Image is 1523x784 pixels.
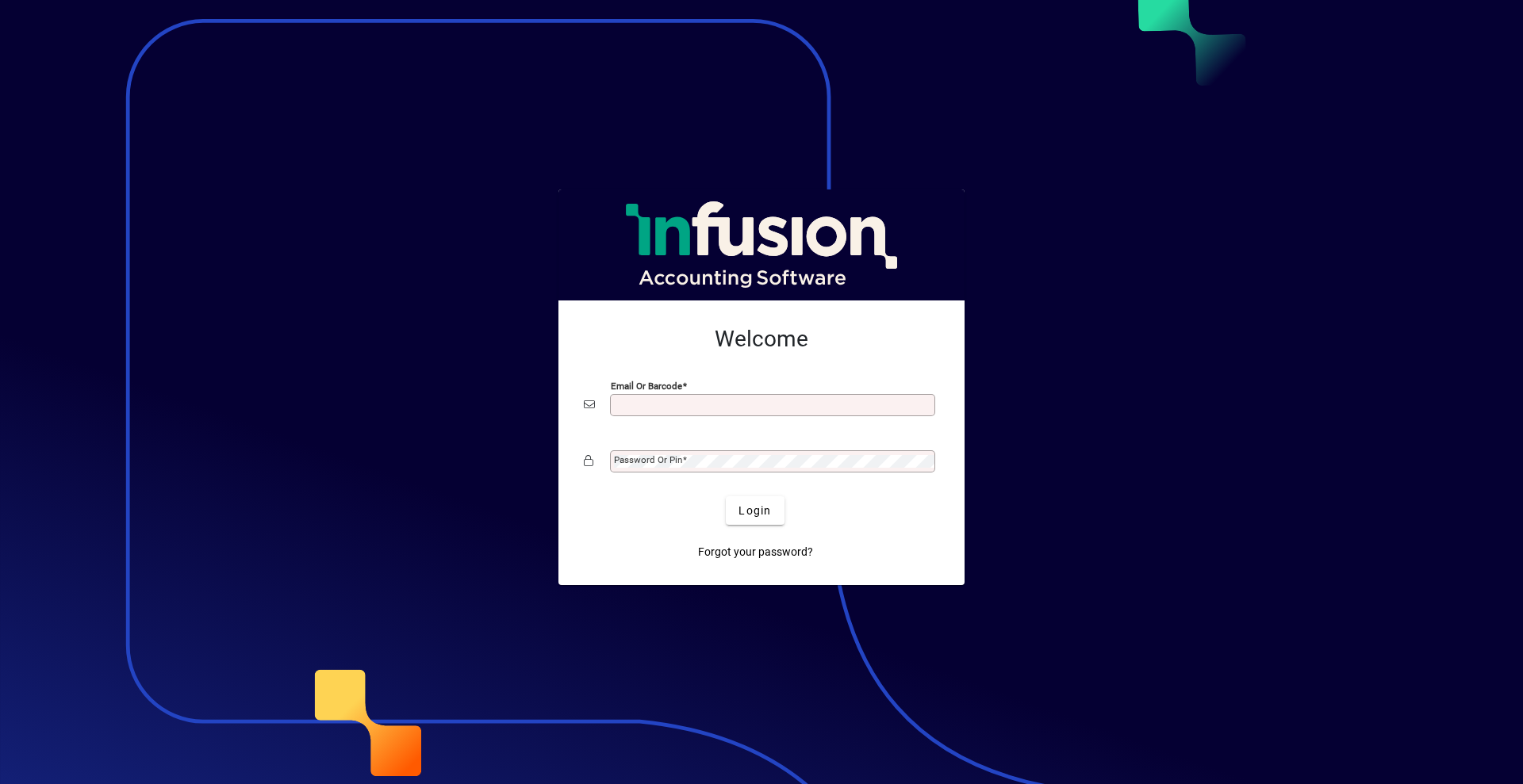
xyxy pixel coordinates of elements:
[738,503,771,519] span: Login
[692,537,819,566] a: Forgot your password?
[611,381,682,392] mat-label: Email or Barcode
[584,326,939,353] h2: Welcome
[698,544,813,560] span: Forgot your password?
[726,496,784,525] button: Login
[614,454,682,465] mat-label: Password or Pin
